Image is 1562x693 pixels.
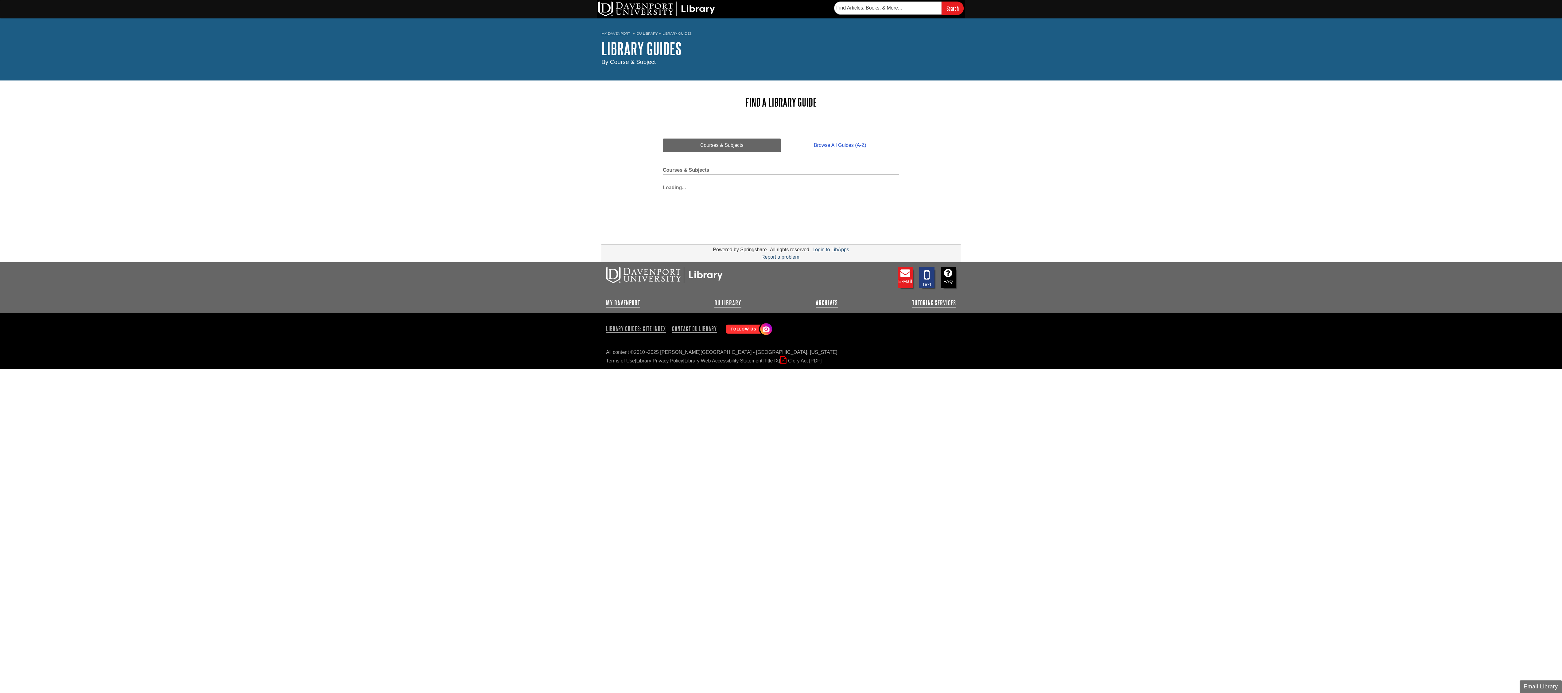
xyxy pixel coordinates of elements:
a: Archives [816,299,838,307]
a: My Davenport [606,299,640,307]
a: Contact DU Library [670,323,719,334]
img: DU Library [598,2,715,16]
a: Clery Act [780,358,822,363]
button: Email Library [1520,680,1562,693]
div: All content ©2010 - 2025 [PERSON_NAME][GEOGRAPHIC_DATA] - [GEOGRAPHIC_DATA], [US_STATE] | | | | [606,349,956,365]
a: Library Guides: Site Index [606,323,668,334]
a: DU Library [714,299,741,307]
input: Search [942,2,964,15]
div: By Course & Subject [601,58,961,67]
a: E-mail [898,267,913,288]
input: Find Articles, Books, & More... [834,2,942,14]
a: Library Guides [662,31,692,36]
nav: breadcrumb [601,29,961,39]
a: Login to LibApps [812,247,849,252]
h2: Find a Library Guide [663,96,899,108]
a: Text [919,267,934,288]
a: Tutoring Services [912,299,956,307]
img: Follow Us! Instagram [723,321,774,338]
a: Library Privacy Policy [636,358,683,363]
form: Searches DU Library's articles, books, and more [834,2,964,15]
a: DU Library [636,31,658,36]
div: Loading... [663,181,899,191]
div: All rights reserved. [769,247,812,252]
a: Library Web Accessibility Statement [685,358,763,363]
h1: Library Guides [601,39,961,58]
a: Courses & Subjects [663,139,781,152]
h2: Courses & Subjects [663,167,899,175]
a: Terms of Use [606,358,635,363]
a: Browse All Guides (A-Z) [781,139,899,152]
img: DU Libraries [606,267,723,283]
a: My Davenport [601,31,630,36]
div: Powered by Springshare. [712,247,769,252]
a: Title IX [764,358,779,363]
a: Report a problem. [761,254,801,260]
a: FAQ [941,267,956,288]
